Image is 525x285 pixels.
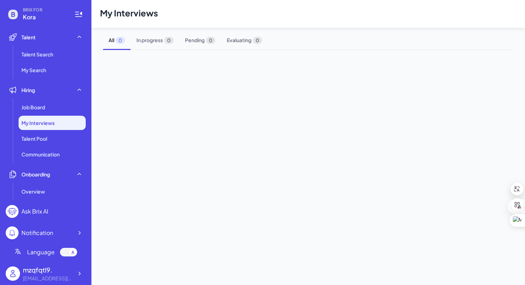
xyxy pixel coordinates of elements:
span: In progress [131,31,179,50]
span: BRIX FOR [23,7,66,13]
span: 0 [206,37,215,44]
span: Talent Pool [21,135,47,142]
div: Ask Brix AI [21,207,48,216]
span: Evaluating [221,31,268,50]
span: Hiring [21,86,35,94]
span: Talent [21,34,36,41]
div: Notification [21,229,53,237]
span: 0 [116,37,125,44]
span: All [103,31,131,50]
span: Kora [23,13,66,21]
span: 0 [164,37,174,44]
div: xinyi.zhang@koraai.co [23,275,73,282]
span: Overview [21,188,45,195]
span: Talent Search [21,51,53,58]
img: user_logo.png [6,266,20,281]
span: My Search [21,66,46,74]
span: My Interviews [21,119,55,126]
span: Communication [21,151,60,158]
span: Onboarding [21,171,50,178]
span: 0 [253,37,262,44]
div: mzqfqtl9. [23,265,73,275]
span: Pending [179,31,221,50]
span: Job Board [21,104,45,111]
span: Language [27,248,55,256]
